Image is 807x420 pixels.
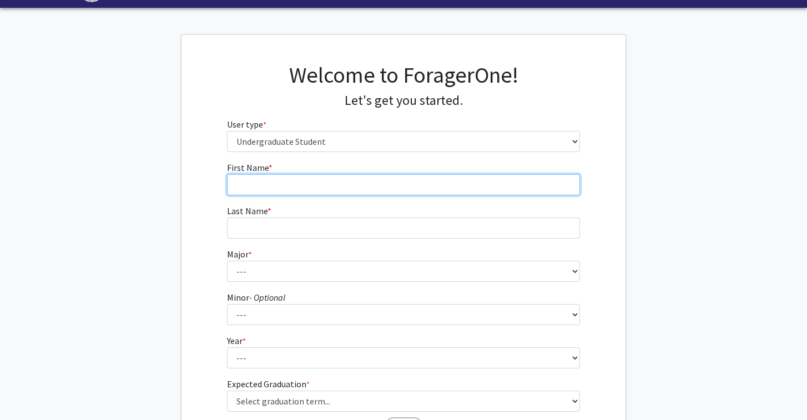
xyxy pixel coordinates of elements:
iframe: Chat [8,370,47,412]
label: Expected Graduation [227,377,310,391]
h1: Welcome to ForagerOne! [227,62,581,88]
h4: Let's get you started. [227,93,581,109]
span: First Name [227,162,269,173]
label: Minor [227,291,285,304]
label: User type [227,118,266,131]
label: Year [227,334,246,347]
span: Last Name [227,205,268,216]
i: - Optional [249,292,285,303]
label: Major [227,247,252,261]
